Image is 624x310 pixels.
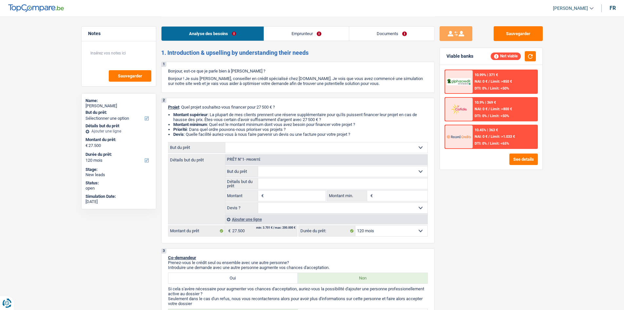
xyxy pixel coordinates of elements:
label: Non [298,273,427,283]
label: Détails but du prêt [225,178,258,189]
p: Seulement dans le cas d'un refus, nous vous recontacterons alors pour avoir plus d'informations s... [168,296,428,306]
div: 1 [161,62,166,67]
button: Sauvegarder [109,70,151,82]
span: € [225,226,232,236]
span: Limit: <50% [490,86,509,91]
label: Montant du prêt: [85,137,151,142]
p: Si cela s'avère nécessaire pour augmenter vos chances d'acceptation, auriez-vous la possibilité d... [168,286,428,296]
img: TopCompare Logo [8,4,64,12]
div: [PERSON_NAME] [85,103,152,109]
div: New leads [85,172,152,177]
div: fr [610,5,616,11]
label: Durée du prêt: [299,226,355,236]
strong: Priorité [173,127,187,132]
span: / [488,134,490,139]
p: Bonjour, est-ce que je parle bien à [PERSON_NAME] ? [168,69,428,73]
div: 10.99% | 371 € [475,73,498,77]
button: Sauvegarder [494,26,543,41]
div: open [85,186,152,191]
div: 10.9% | 369 € [475,100,496,105]
span: Co-demandeur [168,255,196,260]
div: 3 [161,249,166,254]
span: DTI: 0% [475,141,487,146]
div: Name: [85,98,152,103]
p: Bonjour ! Je suis [PERSON_NAME], conseiller en crédit spécialisé chez [DOMAIN_NAME]. Je vois que ... [168,76,428,86]
label: But du prêt [168,142,225,153]
label: Oui [168,273,298,283]
label: But du prêt [225,166,258,177]
label: Montant du prêt [168,226,225,236]
button: See details [509,154,538,165]
div: Viable banks [446,53,473,59]
span: DTI: 0% [475,86,487,91]
span: NAI: 0 € [475,107,487,111]
li: : Quel est le montant minimum dont vous avez besoin pour financer votre projet ? [173,122,428,127]
div: Not viable [491,52,521,60]
label: Devis ? [225,203,258,213]
div: Prêt n°1 [225,157,262,162]
img: Cofidis [447,103,471,115]
label: Montant [225,191,258,201]
strong: Montant minimum [173,122,207,127]
div: min: 3.701 € / max: 200.000 € [256,226,295,229]
p: Introduire une demande avec une autre personne augmente vos chances d'acceptation. [168,265,428,270]
span: DTI: 0% [475,114,487,118]
span: NAI: 0 € [475,79,487,84]
div: Ajouter une ligne [225,215,427,224]
a: Emprunteur [264,27,349,41]
a: Documents [349,27,434,41]
span: / [488,79,490,84]
span: / [488,141,489,146]
div: 2 [161,98,166,103]
h2: 1. Introduction & upselling by understanding their needs [161,49,435,56]
span: € [258,191,265,201]
div: Stage: [85,167,152,172]
span: NAI: 0 € [475,134,487,139]
strong: Montant supérieur [173,112,208,117]
p: : Quel projet souhaitez-vous financer pour 27 500 € ? [168,105,428,110]
label: Détails but du prêt [168,155,225,162]
h5: Notes [88,31,149,36]
div: Status: [85,180,152,186]
li: : Dans quel ordre pouvons-nous prioriser vos projets ? [173,127,428,132]
span: Limit: >800 € [491,107,512,111]
img: Record Credits [447,131,471,143]
div: Simulation Date: [85,194,152,199]
span: [PERSON_NAME] [553,6,588,11]
span: Limit: >850 € [491,79,512,84]
img: AlphaCredit [447,78,471,86]
li: : La plupart de mes clients prennent une réserve supplémentaire pour qu'ils puissent financer leu... [173,112,428,122]
div: Ajouter une ligne [85,129,152,134]
span: / [488,107,490,111]
span: € [367,191,374,201]
span: Devis [173,132,184,137]
p: Prenez-vous le crédit seul ou ensemble avec une autre personne? [168,260,428,265]
span: Limit: >1.033 € [491,134,515,139]
span: Limit: <50% [490,114,509,118]
span: Limit: <65% [490,141,509,146]
label: Montant min. [327,191,367,201]
label: But du prêt: [85,110,151,115]
span: Sauvegarder [118,74,142,78]
a: Analyse des besoins [161,27,264,41]
a: [PERSON_NAME] [548,3,594,14]
div: Détails but du prêt [85,123,152,129]
div: 10.45% | 363 € [475,128,498,132]
span: € [85,143,88,148]
span: / [488,86,489,91]
label: Durée du prêt: [85,152,151,157]
span: / [488,114,489,118]
span: Projet [168,105,179,110]
li: : Quelle facilité auriez-vous à nous faire parvenir un devis ou une facture pour votre projet ? [173,132,428,137]
span: - Priorité [244,158,260,161]
div: [DATE] [85,199,152,204]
